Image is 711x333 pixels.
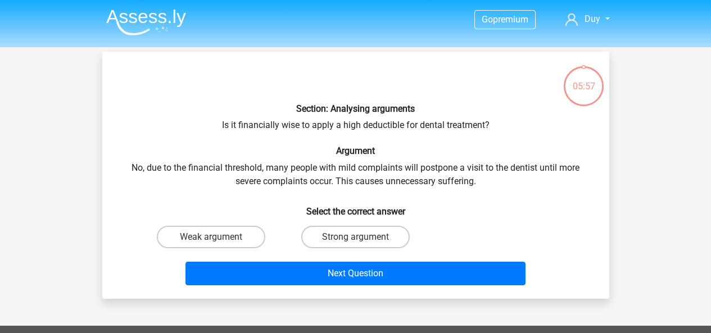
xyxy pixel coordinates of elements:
span: premium [493,14,528,25]
span: Duy [585,13,600,24]
button: Next Question [185,262,526,285]
label: Strong argument [301,226,410,248]
img: Assessly [106,9,186,35]
div: 05:57 [563,65,605,93]
a: Duy [561,12,614,26]
a: Gopremium [475,12,535,27]
label: Weak argument [157,226,265,248]
div: Is it financially wise to apply a high deductible for dental treatment? No, due to the financial ... [107,61,605,290]
h6: Section: Analysing arguments [120,103,591,114]
span: Go [482,14,493,25]
h6: Argument [120,145,591,156]
h6: Select the correct answer [120,197,591,217]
